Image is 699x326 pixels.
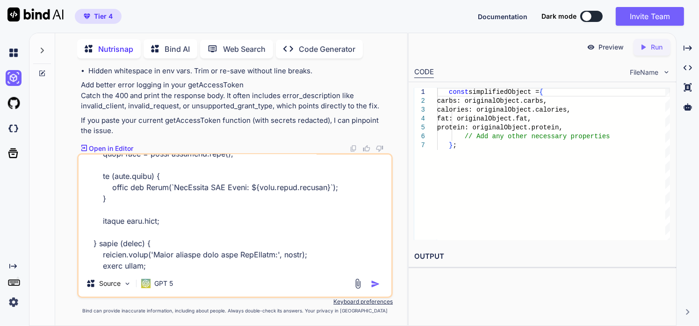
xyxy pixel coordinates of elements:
[165,43,190,55] p: Bind AI
[363,145,370,152] img: like
[371,279,380,289] img: icon
[81,115,391,136] p: If you paste your current getAccessToken function (with secrets redacted), I can pinpoint the issue.
[299,43,355,55] p: Code Generator
[123,280,131,288] img: Pick Models
[154,279,173,288] p: GPT 5
[630,68,659,77] span: FileName
[587,43,595,51] img: preview
[414,123,425,132] div: 5
[89,144,133,153] p: Open in Editor
[437,97,547,105] span: carbs: originalObject.carbs,
[77,307,393,314] p: Bind can provide inaccurate information, including about people. Always double-check its answers....
[437,124,563,131] span: protein: originalObject.protein,
[223,43,266,55] p: Web Search
[376,145,383,152] img: dislike
[478,12,527,21] button: Documentation
[94,12,113,21] span: Tier 4
[99,279,121,288] p: Source
[465,133,610,140] span: // Add any other necessary properties
[651,43,663,52] p: Run
[437,115,532,122] span: fat: originalObject.fat,
[6,95,22,111] img: githubLight
[350,145,357,152] img: copy
[6,120,22,136] img: darkCloudIdeIcon
[77,298,393,305] p: Keyboard preferences
[81,80,391,112] p: Add better error logging in your getAccessToken Catch the 400 and print the response body. It oft...
[541,12,576,21] span: Dark mode
[414,97,425,106] div: 2
[449,142,453,149] span: }
[75,9,122,24] button: premiumTier 4
[141,279,151,288] img: GPT 5
[663,68,670,76] img: chevron down
[414,114,425,123] div: 4
[7,7,64,21] img: Bind AI
[79,155,392,270] textarea: 'lor ipsumd'; /** * @sitaMetconse A elitsed do eiusmodt inci utl EtdOlorem ALI. * * - enimadMinim...
[414,88,425,97] div: 1
[88,66,391,77] li: Hidden whitespace in env vars. Trim or re-save without line breaks.
[6,294,22,310] img: settings
[414,106,425,114] div: 3
[616,7,684,26] button: Invite Team
[98,43,133,55] p: Nutrisnap
[599,43,624,52] p: Preview
[6,70,22,86] img: ai-studio
[409,246,676,268] h2: OUTPUT
[540,88,543,96] span: {
[353,278,363,289] img: attachment
[6,45,22,61] img: chat
[469,88,540,96] span: simplifiedObject =
[437,106,571,113] span: calories: originalObject.calories,
[449,88,469,96] span: const
[414,141,425,150] div: 7
[414,132,425,141] div: 6
[414,67,434,78] div: CODE
[478,13,527,21] span: Documentation
[453,142,457,149] span: ;
[84,14,90,19] img: premium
